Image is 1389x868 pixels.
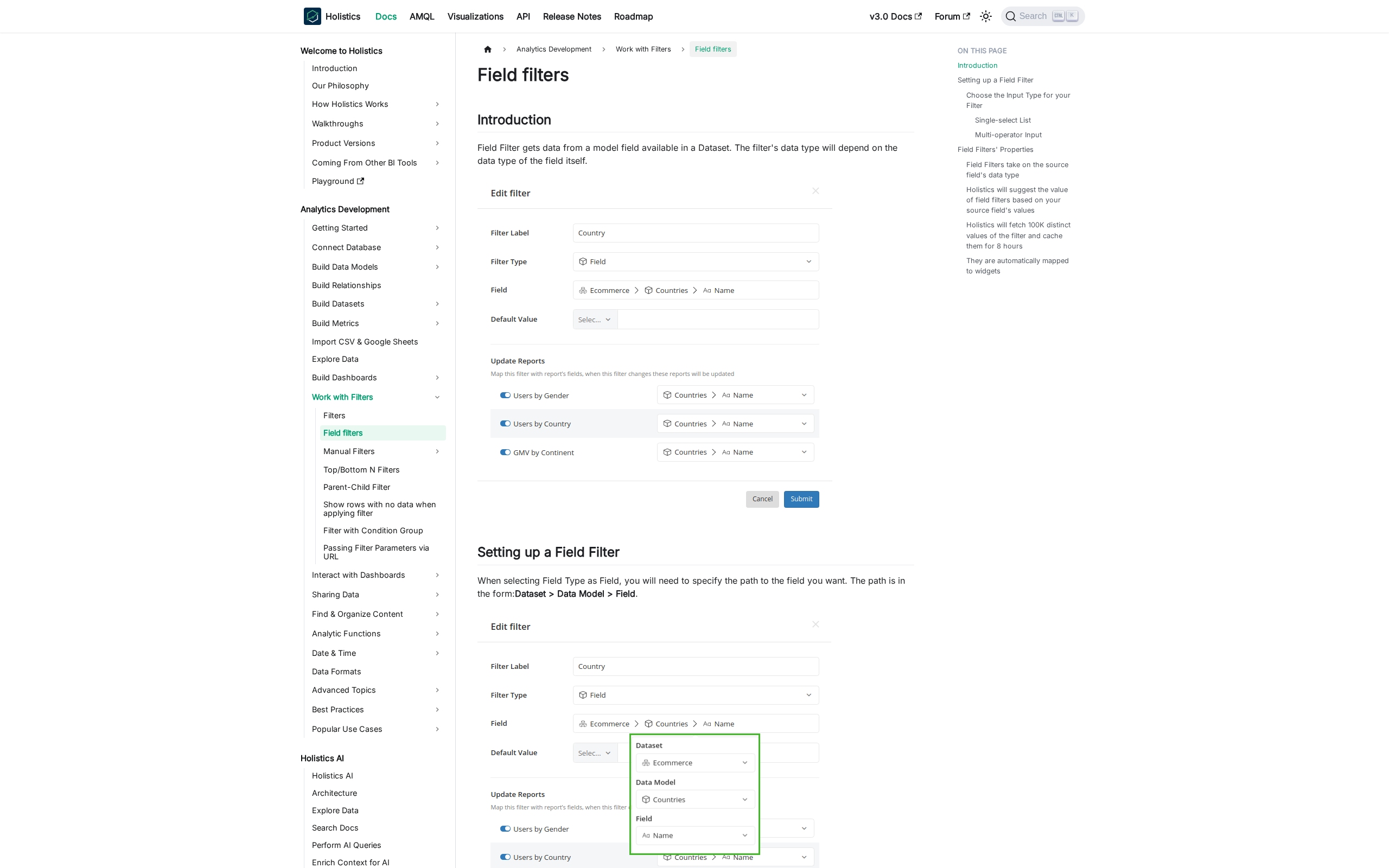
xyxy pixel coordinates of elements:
[477,64,914,86] h1: Field filters
[309,115,446,132] a: Walkthroughs
[309,174,446,189] a: Playground
[1016,11,1054,21] span: Search
[309,154,446,171] a: Coming From Other BI Tools
[608,8,660,25] a: Roadmap
[309,720,446,738] a: Popular Use Cases
[320,480,446,495] a: Parent-Child Filter
[309,78,446,93] a: Our Philosophy
[326,10,360,23] b: Holistics
[958,144,1034,155] a: Field Filters' Properties
[309,388,446,406] a: Work with Filters
[297,43,446,59] a: Welcome to Holistics
[320,443,446,460] a: Manual Filters
[966,159,1074,180] a: Field Filters take on the source field's data type
[309,625,446,642] a: Analytic Functions
[477,544,914,565] h2: Setting up a Field Filter
[510,8,537,25] a: API
[309,239,446,256] a: Connect Database
[309,644,446,662] a: Date & Time
[477,574,914,600] p: When selecting Field Type as Field, you will need to specify the path to the field you want. The ...
[309,135,446,152] a: Product Versions
[1001,7,1085,26] button: Search (Ctrl+K)
[975,115,1031,125] a: Single-select List
[537,8,608,25] a: Release Notes
[477,141,914,167] p: Field Filter gets data from a model field available in a Dataset. The filter's data type will dep...
[320,462,446,477] a: Top/Bottom N Filters
[309,664,446,679] a: Data Formats
[369,8,403,25] a: Docs
[610,41,677,57] span: Work with Filters
[863,8,928,25] a: v3.0 Docs
[309,701,446,718] a: Best Practices
[309,278,446,293] a: Build Relationships
[441,8,510,25] a: Visualizations
[309,838,446,853] a: Perform AI Queries
[309,605,446,623] a: Find & Organize Content
[320,540,446,564] a: Passing Filter Parameters via URL
[309,315,446,332] a: Build Metrics
[309,95,446,113] a: How Holistics Works
[309,219,446,237] a: Getting Started
[966,256,1074,276] a: They are automatically mapped to widgets
[320,523,446,538] a: Filter with Condition Group
[975,130,1042,140] a: Multi-operator Input
[309,295,446,312] a: Build Datasets
[320,408,446,423] a: Filters
[293,33,456,868] nav: Docs sidebar
[977,8,995,25] button: Switch between dark and light mode (currently light mode)
[958,75,1034,85] a: Setting up a Field Filter
[309,803,446,818] a: Explore Data
[966,184,1074,216] a: Holistics will suggest the value of field filters based on your source field's values
[477,41,914,57] nav: Breadcrumbs
[928,8,977,25] a: Forum
[309,369,446,386] a: Build Dashboards
[477,112,914,132] h2: Introduction
[966,90,1074,111] a: Choose the Input Type for your Filter
[309,566,446,584] a: Interact with Dashboards
[309,61,446,76] a: Introduction
[309,820,446,835] a: Search Docs
[309,786,446,801] a: Architecture
[1067,11,1078,21] kbd: K
[320,425,446,441] a: Field filters
[403,8,441,25] a: AMQL
[304,8,360,25] a: HolisticsHolistics
[297,202,446,217] a: Analytics Development
[515,588,635,599] strong: Dataset > Data Model > Field
[477,41,498,57] a: Home page
[309,334,446,349] a: Import CSV & Google Sheets
[958,60,998,71] a: Introduction
[297,751,446,766] a: Holistics AI
[690,41,737,57] span: Field filters
[309,258,446,276] a: Build Data Models
[309,768,446,783] a: Holistics AI
[309,352,446,367] a: Explore Data
[309,586,446,603] a: Sharing Data
[966,220,1074,251] a: Holistics will fetch 100K distinct values of the filter and cache them for 8 hours
[511,41,597,57] span: Analytics Development
[304,8,321,25] img: Holistics
[320,497,446,521] a: Show rows with no data when applying filter
[309,681,446,699] a: Advanced Topics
